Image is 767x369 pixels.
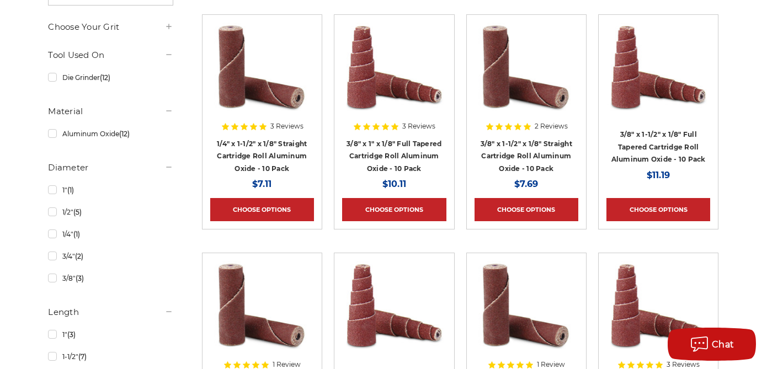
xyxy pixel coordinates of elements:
a: Cartridge Roll 3/8" x 1-1/2" x 1/8" Full Tapered [606,23,710,159]
img: Cartridge Roll 1/2" x 1" x 1/8" Straight [210,261,314,349]
a: Choose Options [210,198,314,221]
a: Cartridge Roll 1/4" x 1-1/2" x 1/8" Straight [210,23,314,159]
h5: Material [48,105,173,118]
a: 3/8" x 1" x 1/8" Full Tapered Cartridge Roll Aluminum Oxide - 10 Pack [347,140,441,173]
span: $7.11 [252,179,271,189]
img: Cartridge Roll 3/8" x 1-1/2" x 1/8" Straight [475,23,578,111]
h5: Diameter [48,161,173,174]
img: Cartridge Roll 1/2" x 1-1/2" x 1/8" Full Tapered [606,261,710,349]
a: 1/4" x 1-1/2" x 1/8" Straight Cartridge Roll Aluminum Oxide - 10 Pack [217,140,307,173]
span: (5) [73,208,82,216]
span: Chat [712,339,734,350]
a: 3/8" [48,269,173,288]
a: 1/4" [48,224,173,244]
span: (3) [76,274,84,282]
a: Aluminum Oxide [48,124,173,143]
img: Cartridge Roll 1/4" x 1-1/2" x 1/8" Straight [210,23,314,111]
h5: Choose Your Grit [48,20,173,34]
h5: Length [48,306,173,319]
a: 1/2" [48,202,173,222]
a: 3/8" x 1-1/2" x 1/8" Straight Cartridge Roll Aluminum Oxide - 10 Pack [481,140,572,173]
span: $10.11 [382,179,406,189]
span: $7.69 [514,179,538,189]
span: (7) [78,352,87,361]
img: Cartridge Roll 1/2" x 1-1/2" x 1/8" Straight [475,261,578,349]
span: (1) [67,186,74,194]
span: (1) [73,230,80,238]
a: Choose Options [342,198,446,221]
a: Cartridge Roll 3/8" x 1-1/2" x 1/8" Straight [475,23,578,159]
a: 1-1/2" [48,347,173,366]
span: $11.19 [647,170,670,180]
a: 1" [48,325,173,344]
img: Cartridge Roll 3/8" x 1-1/2" x 1/8" Full Tapered [606,23,710,111]
a: 1" [48,180,173,200]
img: Cartridge Roll 3/8" x 1" x 1/8" Full Tapered [342,23,446,111]
h5: Tool Used On [48,49,173,62]
a: Choose Options [606,198,710,221]
img: Cartridge Roll 1/2" x 1" x 1/8" Full Tapered [342,261,446,349]
button: Chat [668,328,756,361]
a: Die Grinder [48,68,173,87]
span: (2) [75,252,83,260]
span: (12) [119,130,130,138]
a: 3/4" [48,247,173,266]
a: Choose Options [475,198,578,221]
a: Cartridge Roll 3/8" x 1" x 1/8" Full Tapered [342,23,446,159]
span: (3) [67,330,76,339]
span: (12) [100,73,110,82]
